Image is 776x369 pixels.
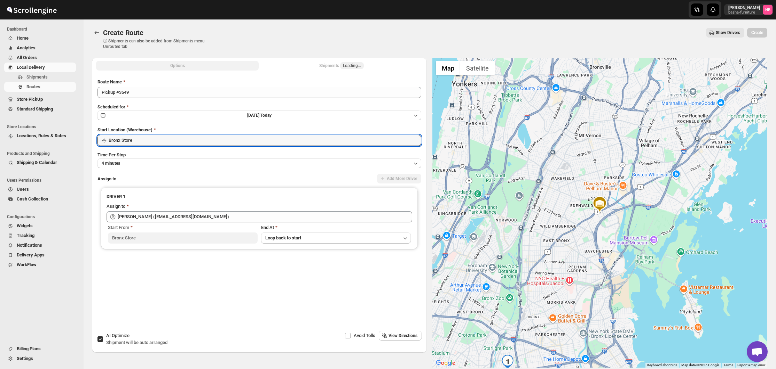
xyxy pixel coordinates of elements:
span: Time Per Stop [97,152,126,157]
img: ScrollEngine [6,1,58,18]
span: Local Delivery [17,65,45,70]
span: Start Location (Warehouse) [97,127,152,132]
button: Delivery Apps [4,250,76,260]
div: Open chat [747,341,768,362]
input: Search location [109,135,421,146]
button: WorkFlow [4,260,76,270]
span: Shipment will be auto arranged [106,340,167,345]
div: End At [261,224,411,231]
span: All Orders [17,55,37,60]
span: Widgets [17,223,33,228]
span: Products and Shipping [7,151,79,156]
span: Shipping & Calendar [17,160,57,165]
span: WorkFlow [17,262,37,267]
button: Cash Collection [4,194,76,204]
input: Eg: Bengaluru Route [97,87,421,98]
span: Nael Basha [763,5,773,15]
button: All Orders [4,53,76,63]
button: Settings [4,354,76,363]
span: Scheduled for [97,104,125,109]
button: Shipping & Calendar [4,158,76,167]
button: [DATE]|Today [97,110,421,120]
button: Routes [4,82,76,92]
text: NB [765,8,770,12]
span: Locations, Rules & Rates [17,133,66,138]
span: Delivery Apps [17,252,45,257]
span: Settings [17,356,33,361]
input: Search assignee [118,211,412,222]
span: Tracking [17,233,34,238]
span: Billing Plans [17,346,41,351]
span: Users Permissions [7,178,79,183]
button: Tracking [4,231,76,240]
button: Analytics [4,43,76,53]
a: Terms (opens in new tab) [723,363,733,367]
button: Show satellite imagery [460,61,495,75]
button: Routes [92,28,102,38]
span: [DATE] | [247,113,260,118]
span: Store Locations [7,124,79,130]
div: 1 [501,355,515,369]
button: Widgets [4,221,76,231]
span: Today [260,113,272,118]
button: View Directions [379,331,422,341]
div: All Route Options [92,73,427,309]
button: Show street map [436,61,460,75]
span: Routes [26,84,40,89]
button: Show Drivers [706,28,744,38]
button: Billing Plans [4,344,76,354]
span: Users [17,187,29,192]
button: Shipments [4,72,76,82]
span: Home [17,35,29,41]
span: Avoid Tolls [354,333,375,338]
button: Keyboard shortcuts [647,363,677,368]
span: Loading... [343,63,361,68]
p: basha-furniture [728,10,760,15]
h3: DRIVER 1 [107,193,412,200]
span: Notifications [17,243,42,248]
a: Open this area in Google Maps (opens a new window) [434,359,457,368]
span: 4 minutes [102,161,120,166]
span: Configurations [7,214,79,220]
p: ⓘ Shipments can also be added from Shipments menu Unrouted tab [103,38,213,49]
button: Loop back to start [261,232,411,244]
button: Users [4,184,76,194]
span: Standard Shipping [17,106,53,112]
button: Home [4,33,76,43]
span: Options [170,63,185,68]
button: Selected Shipments [260,61,423,71]
button: User menu [724,4,773,15]
span: Start From [108,225,129,230]
span: Route Name [97,79,122,84]
span: Loop back to start [265,235,301,240]
div: Assign to [107,203,125,210]
button: All Route Options [96,61,259,71]
div: Shipments [319,62,364,69]
span: Dashboard [7,26,79,32]
span: AI Optimize [106,333,130,338]
span: Cash Collection [17,196,48,202]
span: Create Route [103,28,143,37]
span: Assign to [97,176,116,181]
span: Map data ©2025 Google [681,363,719,367]
button: 4 minutes [97,158,421,168]
a: Report a map error [737,363,765,367]
span: Analytics [17,45,36,50]
button: Notifications [4,240,76,250]
button: Locations, Rules & Rates [4,131,76,141]
p: [PERSON_NAME] [728,5,760,10]
span: Show Drivers [716,30,740,35]
img: Google [434,359,457,368]
span: Store PickUp [17,97,43,102]
span: View Directions [389,333,417,338]
span: Shipments [26,74,48,80]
